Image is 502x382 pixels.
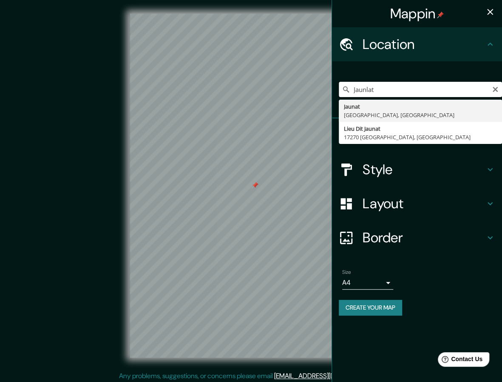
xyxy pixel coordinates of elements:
h4: Pins [363,127,485,144]
div: Pins [332,118,502,152]
div: Location [332,27,502,61]
h4: Layout [363,195,485,212]
input: Pick your city or area [339,82,502,97]
label: Size [342,269,351,276]
button: Create your map [339,300,402,316]
div: Style [332,152,502,187]
canvas: Map [130,14,372,358]
button: Clear [492,85,499,93]
a: [EMAIL_ADDRESS][DOMAIN_NAME] [274,371,379,380]
iframe: Help widget launcher [426,349,493,373]
h4: Border [363,229,485,246]
div: Layout [332,187,502,221]
div: [GEOGRAPHIC_DATA], [GEOGRAPHIC_DATA] [344,111,497,119]
h4: Location [363,36,485,53]
div: Lieu Dit Jaunat [344,124,497,133]
img: pin-icon.png [437,11,444,18]
p: Any problems, suggestions, or concerns please email . [119,371,380,381]
div: Border [332,221,502,255]
div: 17270 [GEOGRAPHIC_DATA], [GEOGRAPHIC_DATA] [344,133,497,141]
h4: Mappin [390,5,444,22]
div: Jaunat [344,102,497,111]
div: A4 [342,276,393,290]
h4: Style [363,161,485,178]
